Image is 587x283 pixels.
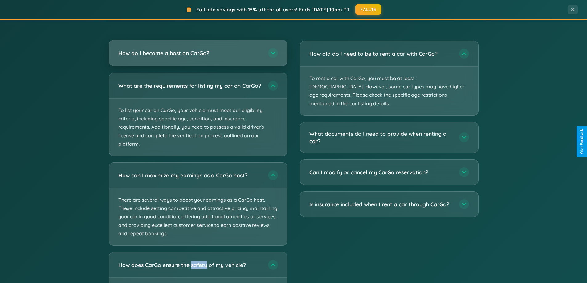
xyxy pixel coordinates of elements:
h3: How do I become a host on CarGo? [118,49,262,57]
p: To list your car on CarGo, your vehicle must meet our eligibility criteria, including specific ag... [109,99,287,156]
h3: Is insurance included when I rent a car through CarGo? [309,200,453,208]
h3: What are the requirements for listing my car on CarGo? [118,82,262,90]
button: FALL15 [355,4,381,15]
h3: How does CarGo ensure the safety of my vehicle? [118,261,262,269]
h3: How can I maximize my earnings as a CarGo host? [118,172,262,179]
p: To rent a car with CarGo, you must be at least [DEMOGRAPHIC_DATA]. However, some car types may ha... [300,67,478,115]
h3: Can I modify or cancel my CarGo reservation? [309,168,453,176]
h3: How old do I need to be to rent a car with CarGo? [309,50,453,58]
div: Give Feedback [580,129,584,154]
p: There are several ways to boost your earnings as a CarGo host. These include setting competitive ... [109,188,287,245]
h3: What documents do I need to provide when renting a car? [309,130,453,145]
span: Fall into savings with 15% off for all users! Ends [DATE] 10am PT. [196,6,351,13]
